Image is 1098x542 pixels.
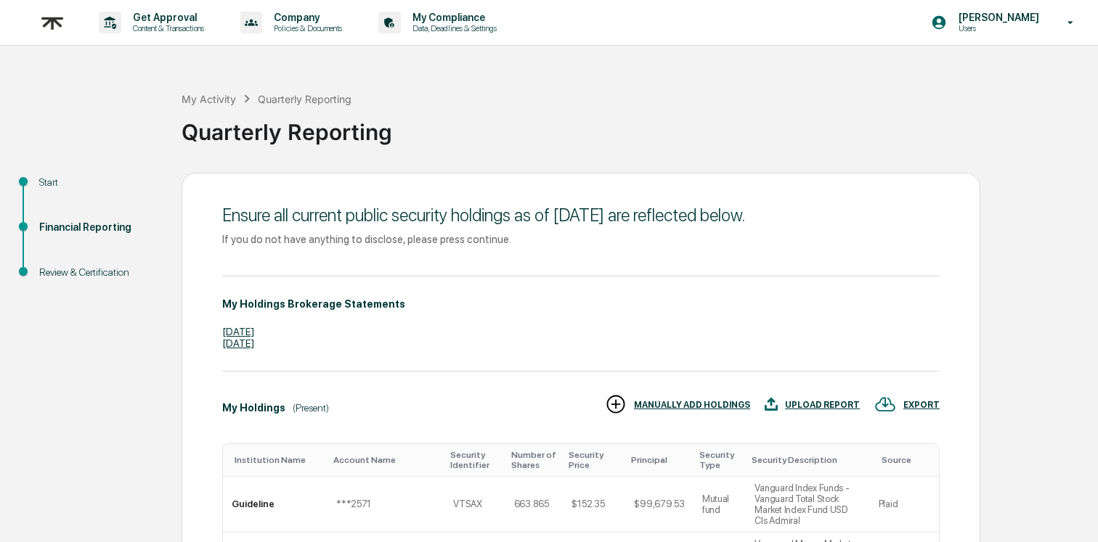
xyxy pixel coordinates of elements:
div: If you do not have anything to disclose, please press continue. [222,233,940,245]
div: Ensure all current public security holdings as of [DATE] are reflected below. [222,205,940,226]
p: Content & Transactions [121,23,211,33]
td: Vanguard Index Funds - Vanguard Total Stock Market Index Fund USD Cls Admiral [746,477,869,533]
td: Plaid [870,477,939,533]
td: 663.865 [505,477,564,533]
div: Toggle SortBy [333,455,439,465]
iframe: Open customer support [1052,494,1091,533]
td: $99,679.53 [625,477,693,533]
div: Quarterly Reporting [182,107,1091,145]
div: My Activity [182,93,236,105]
td: $152.35 [563,477,625,533]
div: Toggle SortBy [752,455,863,465]
td: Guideline [223,477,328,533]
img: MANUALLY ADD HOLDINGS [605,393,627,415]
div: Financial Reporting [39,220,158,235]
p: [PERSON_NAME] [947,12,1046,23]
img: logo [35,5,70,41]
div: [DATE] [222,326,940,337]
p: Company [262,12,349,23]
div: UPLOAD REPORT [785,400,860,410]
div: Quarterly Reporting [258,93,351,105]
td: Mutual fund [694,477,747,533]
div: My Holdings [222,402,285,414]
p: Policies & Documents [262,23,349,33]
div: (Present) [293,402,329,414]
div: MANUALLY ADD HOLDINGS [634,400,750,410]
div: Toggle SortBy [235,455,322,465]
p: Data, Deadlines & Settings [401,23,504,33]
div: Toggle SortBy [699,450,741,470]
p: Users [947,23,1046,33]
div: Toggle SortBy [631,455,687,465]
div: EXPORT [903,400,940,410]
div: Start [39,175,158,190]
p: Get Approval [121,12,211,23]
div: Review & Certification [39,265,158,280]
div: Toggle SortBy [569,450,619,470]
div: Toggle SortBy [450,450,499,470]
div: My Holdings Brokerage Statements [222,298,405,310]
div: Toggle SortBy [882,455,933,465]
p: My Compliance [401,12,504,23]
td: VTSAX [444,477,505,533]
div: [DATE] [222,337,940,349]
img: UPLOAD REPORT [765,393,778,415]
div: Toggle SortBy [511,450,558,470]
img: EXPORT [874,393,896,415]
